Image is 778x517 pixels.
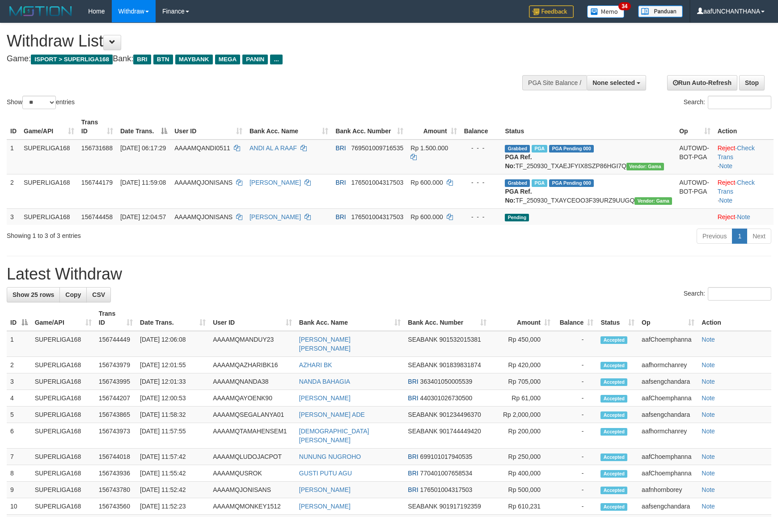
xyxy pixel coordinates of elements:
[718,179,755,195] a: Check Trans
[209,407,296,423] td: AAAAMQSEGALANYA01
[249,144,297,152] a: ANDI AL A RAAF
[81,144,113,152] span: 156731688
[638,357,698,373] td: aafhormchanrey
[7,208,20,225] td: 3
[505,188,532,204] b: PGA Ref. No:
[299,361,332,369] a: AZHARI BK
[638,482,698,498] td: aafnhornborey
[410,179,443,186] span: Rp 600.000
[439,503,481,510] span: Copy 901917192359 to clipboard
[20,114,78,140] th: Game/API: activate to sort column ascending
[335,144,346,152] span: BRI
[554,305,597,331] th: Balance: activate to sort column ascending
[638,498,698,515] td: aafsengchandara
[299,394,351,402] a: [PERSON_NAME]
[95,449,136,465] td: 156744018
[420,378,473,385] span: Copy 363401050005539 to clipboard
[464,212,498,221] div: - - -
[702,453,715,460] a: Note
[719,197,733,204] a: Note
[299,336,351,352] a: [PERSON_NAME] [PERSON_NAME]
[242,55,268,64] span: PANIN
[7,55,510,64] h4: Game: Bank:
[22,96,56,109] select: Showentries
[600,362,627,369] span: Accepted
[410,213,443,220] span: Rp 600.000
[7,114,20,140] th: ID
[702,486,715,493] a: Note
[20,140,78,174] td: SUPERLIGA168
[505,145,530,153] span: Grabbed
[439,361,481,369] span: Copy 901839831874 to clipboard
[505,153,532,170] b: PGA Ref. No:
[296,305,405,331] th: Bank Acc. Name: activate to sort column ascending
[20,208,78,225] td: SUPERLIGA168
[420,453,473,460] span: Copy 699101017940535 to clipboard
[505,214,529,221] span: Pending
[209,357,296,373] td: AAAAMQAZHARIBK16
[7,228,317,240] div: Showing 1 to 3 of 3 entries
[600,378,627,386] span: Accepted
[634,197,672,205] span: Vendor URL: https://trx31.1velocity.biz
[95,390,136,407] td: 156744207
[136,331,209,357] td: [DATE] 12:06:08
[209,305,296,331] th: User ID: activate to sort column ascending
[702,361,715,369] a: Note
[31,305,95,331] th: Game/API: activate to sort column ascending
[351,213,403,220] span: Copy 176501004317503 to clipboard
[299,411,365,418] a: [PERSON_NAME] ADE
[702,336,715,343] a: Note
[7,287,60,302] a: Show 25 rows
[7,373,31,390] td: 3
[554,482,597,498] td: -
[587,75,646,90] button: None selected
[95,482,136,498] td: 156743780
[597,305,638,331] th: Status: activate to sort column ascending
[209,498,296,515] td: AAAAMQMONKEY1512
[95,407,136,423] td: 156743865
[732,229,747,244] a: 1
[95,465,136,482] td: 156743936
[153,55,173,64] span: BTN
[7,265,771,283] h1: Latest Withdraw
[335,213,346,220] span: BRI
[7,4,75,18] img: MOTION_logo.png
[209,465,296,482] td: AAAAMQUSROK
[136,305,209,331] th: Date Trans.: activate to sort column ascending
[136,423,209,449] td: [DATE] 11:57:55
[133,55,151,64] span: BRI
[95,423,136,449] td: 156743973
[464,144,498,153] div: - - -
[408,428,437,435] span: SEABANK
[626,163,664,170] span: Vendor URL: https://trx31.1velocity.biz
[408,453,418,460] span: BRI
[299,453,361,460] a: NUNUNG NUGROHO
[7,305,31,331] th: ID: activate to sort column descending
[408,411,437,418] span: SEABANK
[490,423,554,449] td: Rp 200,000
[7,96,75,109] label: Show entries
[408,470,418,477] span: BRI
[174,179,233,186] span: AAAAMQJONISANS
[638,5,683,17] img: panduan.png
[92,291,105,298] span: CSV
[31,482,95,498] td: SUPERLIGA168
[501,174,676,208] td: TF_250930_TXAYCEOO3F39URZ9UUGQ
[31,373,95,390] td: SUPERLIGA168
[31,55,113,64] span: ISPORT > SUPERLIGA168
[7,174,20,208] td: 2
[554,449,597,465] td: -
[408,486,418,493] span: BRI
[95,357,136,373] td: 156743979
[209,373,296,390] td: AAAAMQNANDA38
[171,114,246,140] th: User ID: activate to sort column ascending
[31,357,95,373] td: SUPERLIGA168
[718,144,736,152] a: Reject
[95,498,136,515] td: 156743560
[81,213,113,220] span: 156744458
[618,2,630,10] span: 34
[698,305,771,331] th: Action
[719,162,733,170] a: Note
[490,498,554,515] td: Rp 610,231
[718,179,736,186] a: Reject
